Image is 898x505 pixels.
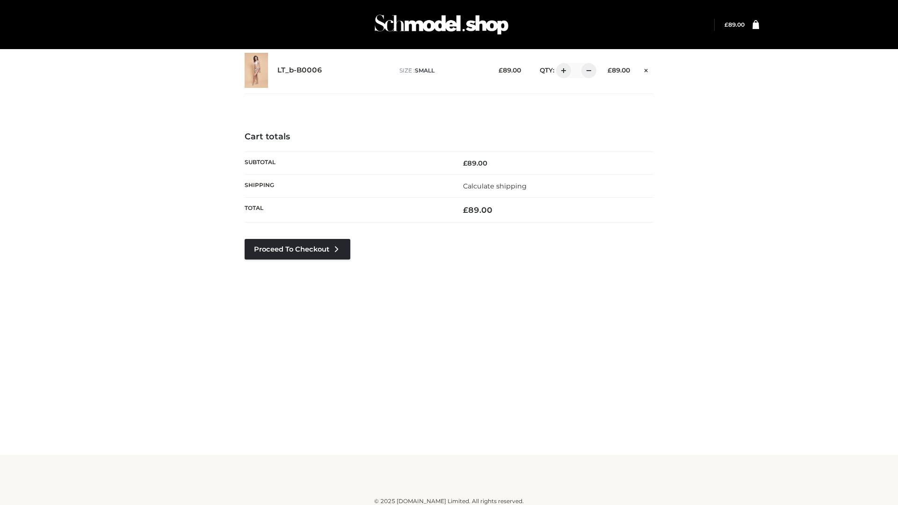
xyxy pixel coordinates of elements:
bdi: 89.00 [608,66,630,74]
img: Schmodel Admin 964 [371,6,512,43]
div: QTY: [530,63,593,78]
a: £89.00 [724,21,745,28]
span: £ [608,66,612,74]
th: Shipping [245,174,449,197]
bdi: 89.00 [463,159,487,167]
span: SMALL [415,67,435,74]
p: size : [399,66,484,75]
span: £ [463,205,468,215]
span: £ [499,66,503,74]
a: Calculate shipping [463,182,527,190]
span: £ [724,21,728,28]
bdi: 89.00 [499,66,521,74]
h4: Cart totals [245,132,653,142]
a: Proceed to Checkout [245,239,350,260]
bdi: 89.00 [724,21,745,28]
a: Remove this item [639,63,653,75]
span: £ [463,159,467,167]
bdi: 89.00 [463,205,492,215]
th: Total [245,198,449,223]
a: LT_b-B0006 [277,66,322,75]
th: Subtotal [245,151,449,174]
